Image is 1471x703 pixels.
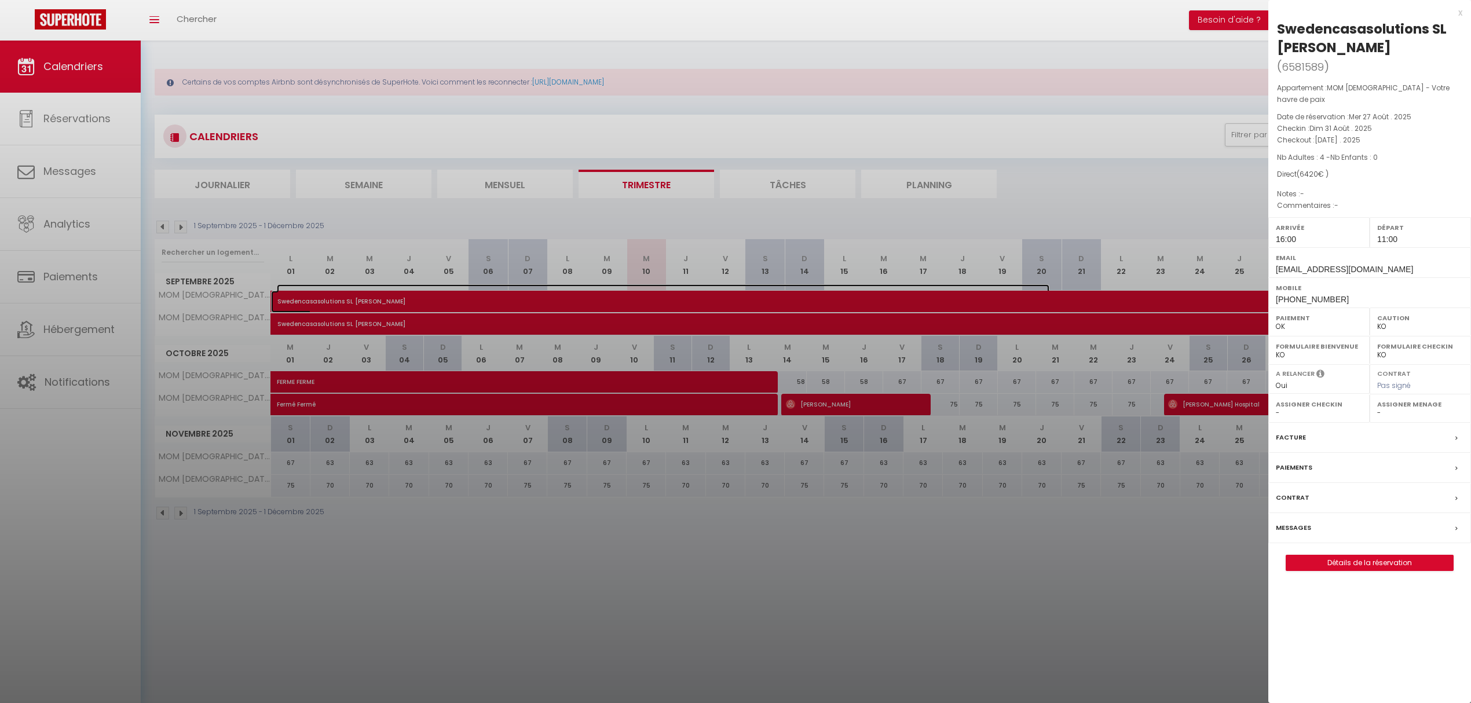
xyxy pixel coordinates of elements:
[1276,369,1315,379] label: A relancer
[1276,340,1362,352] label: Formulaire Bienvenue
[1377,235,1397,244] span: 11:00
[1377,222,1463,233] label: Départ
[1277,200,1462,211] p: Commentaires :
[1377,398,1463,410] label: Assigner Menage
[1277,58,1329,75] span: ( )
[1276,222,1362,233] label: Arrivée
[1309,123,1372,133] span: Dim 31 Août . 2025
[1286,555,1453,570] a: Détails de la réservation
[1276,295,1349,304] span: [PHONE_NUMBER]
[1268,6,1462,20] div: x
[1316,369,1324,382] i: Sélectionner OUI si vous souhaiter envoyer les séquences de messages post-checkout
[1276,522,1311,534] label: Messages
[1277,188,1462,200] p: Notes :
[1277,20,1462,57] div: Swedencasasolutions SL [PERSON_NAME]
[1276,398,1362,410] label: Assigner Checkin
[1377,369,1411,376] label: Contrat
[1297,169,1329,179] span: ( € )
[1277,169,1462,180] div: Direct
[1276,462,1312,474] label: Paiements
[1300,169,1318,179] span: 6420
[1377,380,1411,390] span: Pas signé
[1277,111,1462,123] p: Date de réservation :
[1276,282,1463,294] label: Mobile
[9,5,44,39] button: Ouvrir le widget de chat LiveChat
[1334,200,1338,210] span: -
[1276,492,1309,504] label: Contrat
[1300,189,1304,199] span: -
[1276,252,1463,263] label: Email
[1276,312,1362,324] label: Paiement
[1277,152,1378,162] span: Nb Adultes : 4 -
[1276,265,1413,274] span: [EMAIL_ADDRESS][DOMAIN_NAME]
[1277,82,1462,105] p: Appartement :
[1349,112,1411,122] span: Mer 27 Août . 2025
[1277,83,1450,104] span: MOM [DEMOGRAPHIC_DATA] - Votre havre de paix
[1315,135,1360,145] span: [DATE] . 2025
[1377,312,1463,324] label: Caution
[1277,123,1462,134] p: Checkin :
[1277,134,1462,146] p: Checkout :
[1276,235,1296,244] span: 16:00
[1377,340,1463,352] label: Formulaire Checkin
[1276,431,1306,444] label: Facture
[1282,60,1324,74] span: 6581589
[1330,152,1378,162] span: Nb Enfants : 0
[1286,555,1454,571] button: Détails de la réservation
